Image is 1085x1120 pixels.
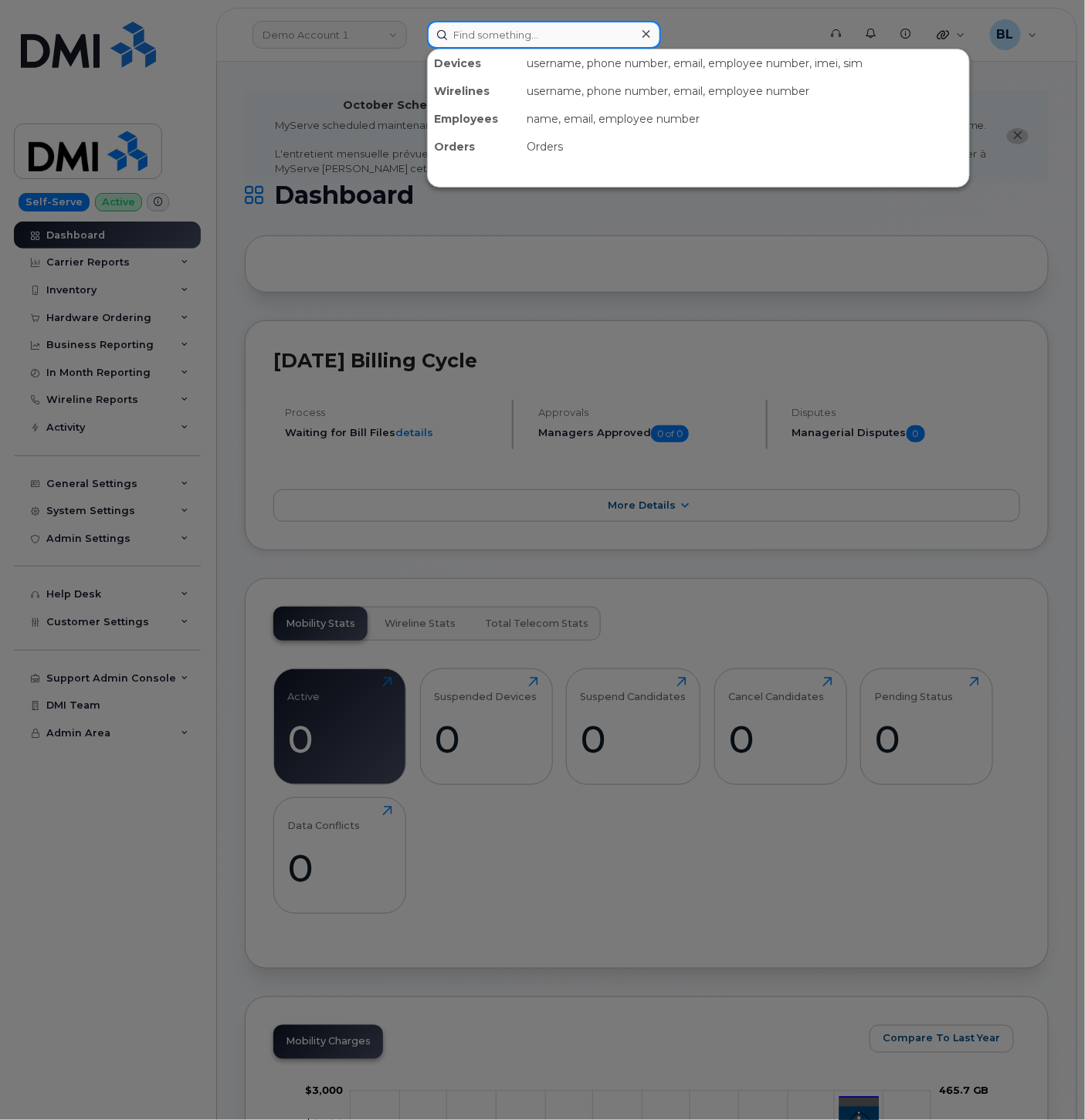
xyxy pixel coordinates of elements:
[428,77,520,105] div: Wirelines
[428,49,520,77] div: Devices
[520,77,969,105] div: username, phone number, email, employee number
[520,49,969,77] div: username, phone number, email, employee number, imei, sim
[428,133,520,161] div: Orders
[520,133,969,161] div: Orders
[428,105,520,133] div: Employees
[520,105,969,133] div: name, email, employee number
